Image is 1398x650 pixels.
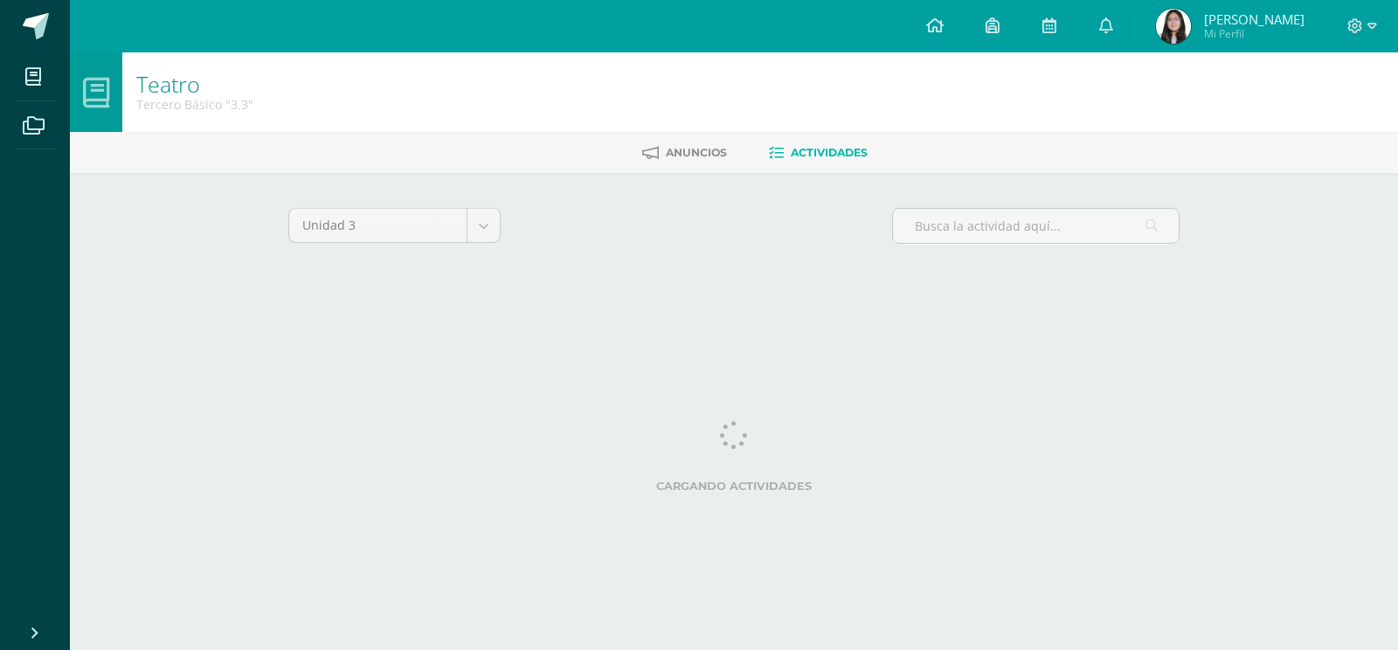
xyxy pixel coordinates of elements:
h1: Teatro [136,72,253,96]
input: Busca la actividad aquí... [893,209,1179,243]
span: Mi Perfil [1204,26,1305,41]
span: [PERSON_NAME] [1204,10,1305,28]
span: Unidad 3 [302,209,453,242]
div: Tercero Básico '3.3' [136,96,253,113]
label: Cargando actividades [288,480,1180,493]
a: Anuncios [642,139,727,167]
span: Anuncios [666,146,727,159]
a: Teatro [136,69,200,99]
a: Actividades [769,139,868,167]
img: 129361d4f31c6f94d124aba2bb22413d.png [1156,9,1191,44]
a: Unidad 3 [289,209,500,242]
span: Actividades [791,146,868,159]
